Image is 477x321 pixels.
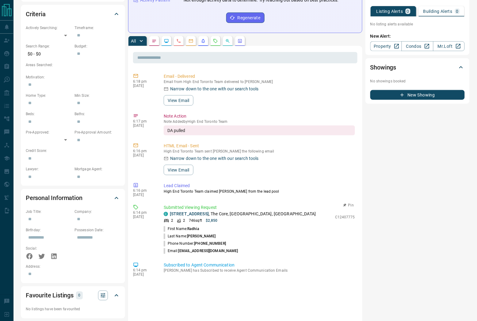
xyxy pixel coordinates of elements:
[74,25,120,31] p: Timeframe:
[423,9,452,13] p: Building Alerts
[164,113,355,119] p: Note Action
[189,218,202,224] p: 746 sqft
[78,292,81,299] p: 0
[164,149,355,153] p: High End Toronto Team sent [PERSON_NAME] the following email
[133,123,155,128] p: [DATE]
[170,211,316,217] p: , The Core, [GEOGRAPHIC_DATA], [GEOGRAPHIC_DATA]
[187,234,216,239] span: [PERSON_NAME]
[178,249,238,253] span: [EMAIL_ADDRESS][DOMAIN_NAME]
[26,62,120,68] p: Areas Searched:
[164,241,226,247] p: Phone Number:
[370,78,465,84] p: No showings booked
[74,43,120,49] p: Budget:
[164,183,355,189] p: Lead Claimed
[164,119,355,124] p: Note Added by High End Toronto Team
[26,43,71,49] p: Search Range:
[164,95,193,106] button: View Email
[26,166,71,172] p: Lawyer:
[74,93,120,98] p: Min Size:
[164,165,193,175] button: View Email
[26,9,46,19] h2: Criteria
[164,189,355,194] p: High End Toronto Team claimed [PERSON_NAME] from the lead pool
[226,13,265,23] button: Regenerate
[74,166,120,172] p: Mortgage Agent:
[456,9,459,13] p: 0
[131,39,136,43] p: All
[74,209,120,215] p: Company:
[176,39,181,43] svg: Calls
[133,84,155,88] p: [DATE]
[26,74,120,80] p: Motivation:
[74,130,120,135] p: Pre-Approval Amount:
[238,39,242,43] svg: Agent Actions
[26,25,71,31] p: Actively Searching:
[26,228,71,233] p: Birthday:
[26,111,71,117] p: Beds:
[213,39,218,43] svg: Requests
[170,212,209,217] a: [STREET_ADDRESS]
[26,148,120,153] p: Credit Score:
[164,39,169,43] svg: Lead Browsing Activity
[225,39,230,43] svg: Opportunities
[26,49,71,59] p: $0 - $0
[26,209,71,215] p: Job Title:
[164,234,216,239] p: Last Name:
[26,246,71,251] p: Social:
[335,215,355,220] p: C12407775
[370,62,396,72] h2: Showings
[164,80,355,84] p: Email from High End Toronto Team delivered to [PERSON_NAME]
[133,79,155,84] p: 6:18 pm
[164,126,355,135] div: DA pulled
[340,203,357,208] button: Pin
[187,227,199,231] span: Radhia
[133,215,155,219] p: [DATE]
[26,307,120,312] p: No listings have been favourited
[26,291,74,300] h2: Favourite Listings
[133,189,155,193] p: 6:16 pm
[370,60,465,75] div: Showings
[189,39,193,43] svg: Emails
[26,264,120,270] p: Address:
[26,7,120,21] div: Criteria
[133,211,155,215] p: 6:14 pm
[370,90,465,100] button: New Showing
[133,193,155,197] p: [DATE]
[74,228,120,233] p: Possession Date:
[164,205,355,211] p: Submitted Viewing Request
[201,39,206,43] svg: Listing Alerts
[370,21,465,27] p: No listing alerts available
[164,212,168,216] div: condos.ca
[26,288,120,303] div: Favourite Listings0
[402,41,433,51] a: Condos
[407,9,409,13] p: 0
[26,191,120,206] div: Personal Information
[183,218,185,224] p: 2
[370,41,402,51] a: Property
[133,119,155,123] p: 6:17 pm
[152,39,157,43] svg: Notes
[133,268,155,273] p: 6:14 pm
[370,33,465,40] p: New Alert:
[194,242,226,246] span: [PHONE_NUMBER]
[433,41,465,51] a: Mr.Loft
[170,155,259,162] p: Narrow down to the one with our search tools
[164,269,355,273] p: [PERSON_NAME] has Subscribed to receive Agent Communication Emails
[164,262,355,269] p: Subscribed to Agent Communication
[170,86,259,92] p: Narrow down to the one with our search tools
[74,111,120,117] p: Baths:
[171,218,173,224] p: 2
[376,9,403,13] p: Listing Alerts
[164,73,355,80] p: Email - Delivered
[26,130,71,135] p: Pre-Approved:
[133,273,155,277] p: [DATE]
[164,143,355,149] p: HTML Email - Sent
[206,218,218,224] p: $2,850
[26,193,82,203] h2: Personal Information
[133,153,155,157] p: [DATE]
[133,149,155,153] p: 6:16 pm
[26,93,71,98] p: Home Type:
[164,226,199,232] p: First Name:
[164,248,238,254] p: Email:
